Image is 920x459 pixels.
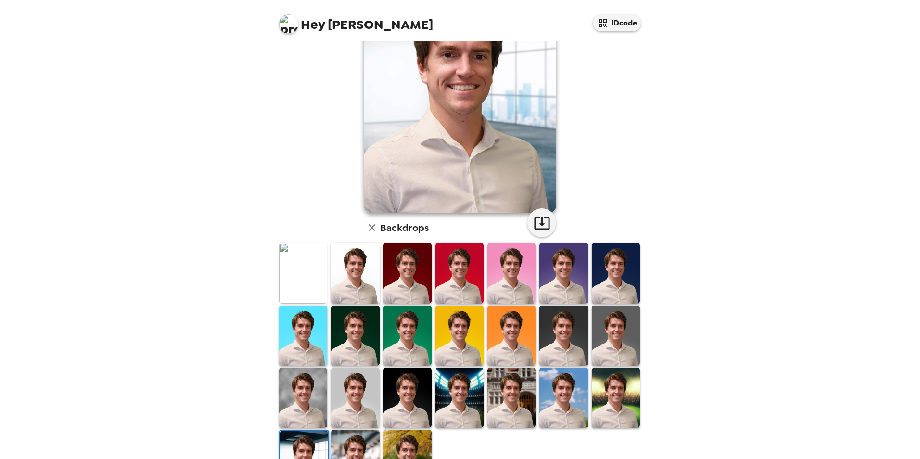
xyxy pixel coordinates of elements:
[279,10,433,31] span: [PERSON_NAME]
[279,243,327,303] img: Original
[380,220,429,235] h6: Backdrops
[301,16,325,33] span: Hey
[279,14,298,34] img: profile pic
[593,14,641,31] button: IDcode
